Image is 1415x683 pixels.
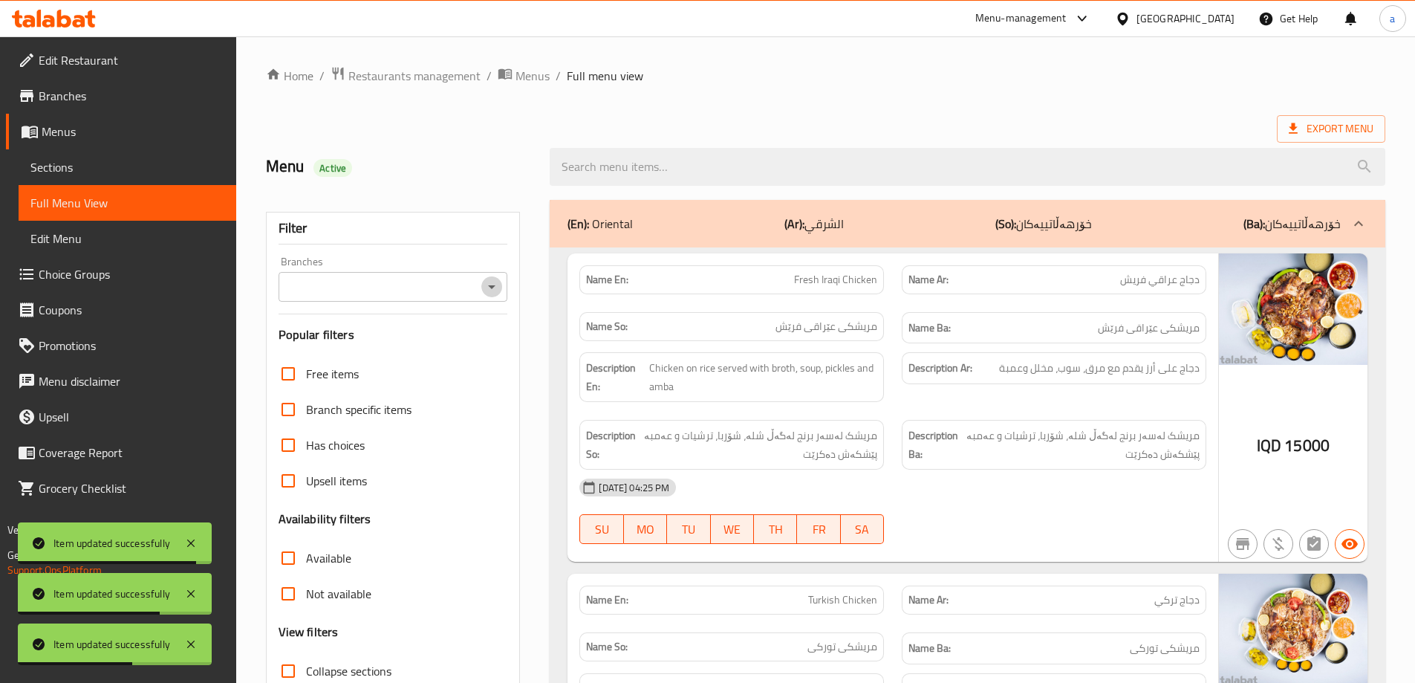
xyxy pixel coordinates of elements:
[808,592,877,608] span: Turkish Chicken
[6,399,236,435] a: Upsell
[266,66,1385,85] nav: breadcrumb
[1130,639,1200,658] span: مریشکی تورکی
[567,67,643,85] span: Full menu view
[7,560,102,580] a: Support.OpsPlatform
[6,292,236,328] a: Coupons
[579,514,623,544] button: SU
[279,624,339,641] h3: View filters
[1098,319,1200,337] span: مریشکی عێراقی فرێش
[306,585,371,603] span: Not available
[1257,431,1281,460] span: IQD
[803,519,834,540] span: FR
[586,359,646,395] strong: Description En:
[498,66,550,85] a: Menus
[673,519,704,540] span: TU
[1219,253,1367,365] img: %D8%AF%D8%AC%D8%A7%D8%AC_%D8%B9%D8%B1%D8%A7%D9%82%D9%8A_%D9%81%D8%B1%D9%8A%D8%B463891045180026206...
[586,519,617,540] span: SU
[6,42,236,78] a: Edit Restaurant
[975,10,1067,27] div: Menu-management
[306,401,412,418] span: Branch specific items
[908,319,951,337] strong: Name Ba:
[6,78,236,114] a: Branches
[6,435,236,470] a: Coverage Report
[1277,115,1385,143] span: Export Menu
[630,519,661,540] span: MO
[306,436,365,454] span: Has choices
[1243,213,1265,235] b: (Ba):
[279,213,508,245] div: Filter
[1136,10,1235,27] div: [GEOGRAPHIC_DATA]
[908,359,972,378] strong: Description Ar:
[586,319,628,334] strong: Name So:
[550,148,1385,186] input: search
[711,514,754,544] button: WE
[586,639,628,655] strong: Name So:
[567,213,589,235] b: (En):
[797,514,840,544] button: FR
[266,155,533,178] h2: Menu
[6,256,236,292] a: Choice Groups
[995,213,1016,235] b: (So):
[847,519,878,540] span: SA
[841,514,884,544] button: SA
[794,272,877,288] span: Fresh Iraqi Chicken
[999,359,1200,378] span: دجاج على أرز يقدم مع مرق، سوب، مخلل وعمبة
[962,427,1200,463] span: مریشک لەسەر برنج لەگەڵ شلە، شۆربا، ترشیات و عەمبە پێشکەش دەکرێت
[39,51,224,69] span: Edit Restaurant
[42,123,224,140] span: Menus
[331,66,481,85] a: Restaurants management
[313,161,352,175] span: Active
[1263,529,1293,559] button: Purchased item
[760,519,791,540] span: TH
[39,337,224,355] span: Promotions
[19,221,236,256] a: Edit Menu
[556,67,561,85] li: /
[39,444,224,462] span: Coverage Report
[306,472,367,490] span: Upsell items
[586,592,628,608] strong: Name En:
[266,67,313,85] a: Home
[807,639,877,655] span: مریشکی تورکی
[586,427,637,463] strong: Description So:
[1284,431,1330,460] span: 15000
[908,272,949,288] strong: Name Ar:
[6,114,236,149] a: Menus
[1154,592,1200,608] span: دجاج تركي
[348,67,481,85] span: Restaurants management
[908,592,949,608] strong: Name Ar:
[487,67,492,85] li: /
[46,520,69,540] span: 1.0.0
[39,87,224,105] span: Branches
[306,662,391,680] span: Collapse sections
[593,481,675,495] span: [DATE] 04:25 PM
[1120,272,1200,288] span: دجاج عراقي فريش
[39,372,224,390] span: Menu disclaimer
[39,479,224,497] span: Grocery Checklist
[624,514,667,544] button: MO
[39,301,224,319] span: Coupons
[717,519,748,540] span: WE
[481,276,502,297] button: Open
[30,158,224,176] span: Sections
[19,185,236,221] a: Full Menu View
[908,427,959,463] strong: Description Ba:
[7,546,76,565] span: Get support on:
[649,359,877,395] span: Chicken on rice served with broth, soup, pickles and amba
[319,67,325,85] li: /
[6,328,236,363] a: Promotions
[30,230,224,247] span: Edit Menu
[775,319,877,334] span: مریشکی عێراقی فرێش
[53,636,170,653] div: Item updated successfully
[30,194,224,212] span: Full Menu View
[6,470,236,506] a: Grocery Checklist
[754,514,797,544] button: TH
[279,326,508,343] h3: Popular filters
[7,520,44,540] span: Version:
[6,363,236,399] a: Menu disclaimer
[784,213,804,235] b: (Ar):
[784,215,844,233] p: الشرقي
[306,365,359,383] span: Free items
[586,272,628,288] strong: Name En:
[515,67,550,85] span: Menus
[1228,529,1258,559] button: Not branch specific item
